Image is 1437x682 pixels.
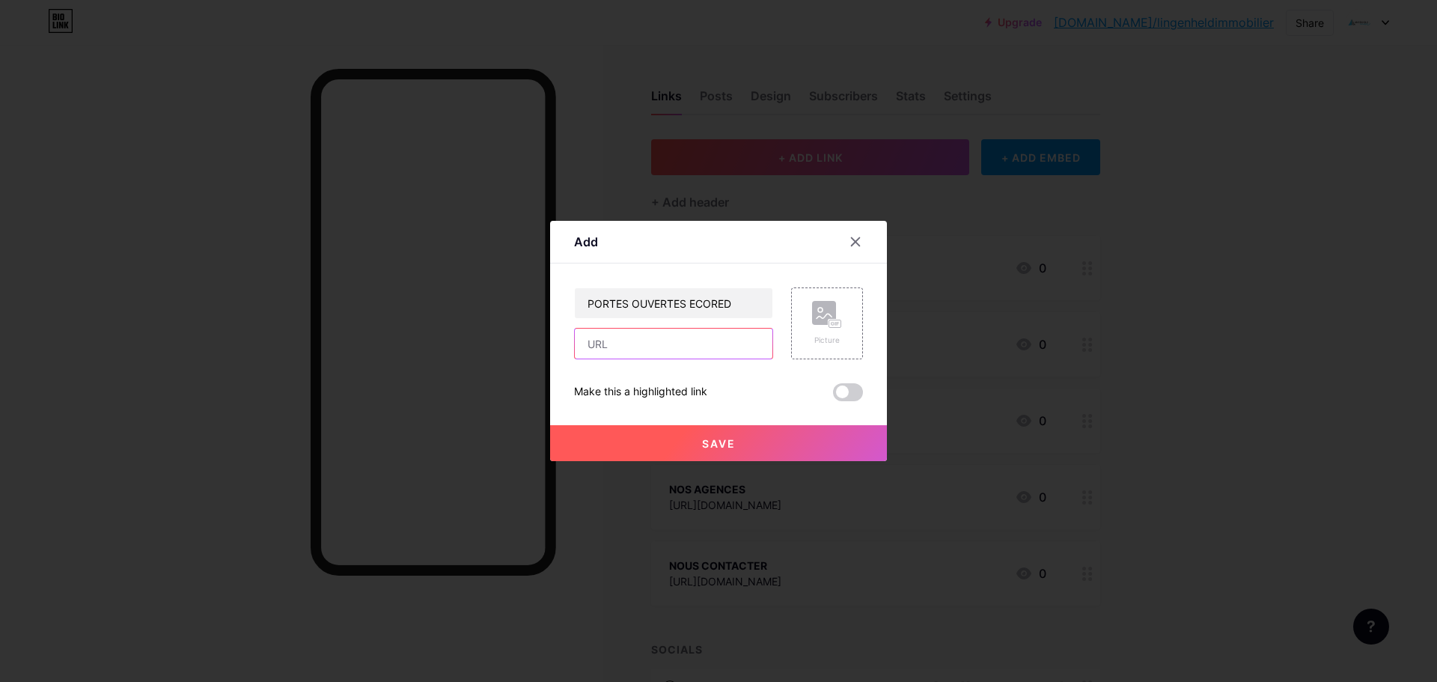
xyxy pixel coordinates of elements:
span: Save [702,437,736,450]
input: Title [575,288,772,318]
div: Add [574,233,598,251]
div: Picture [812,335,842,346]
div: Make this a highlighted link [574,383,707,401]
input: URL [575,329,772,359]
button: Save [550,425,887,461]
